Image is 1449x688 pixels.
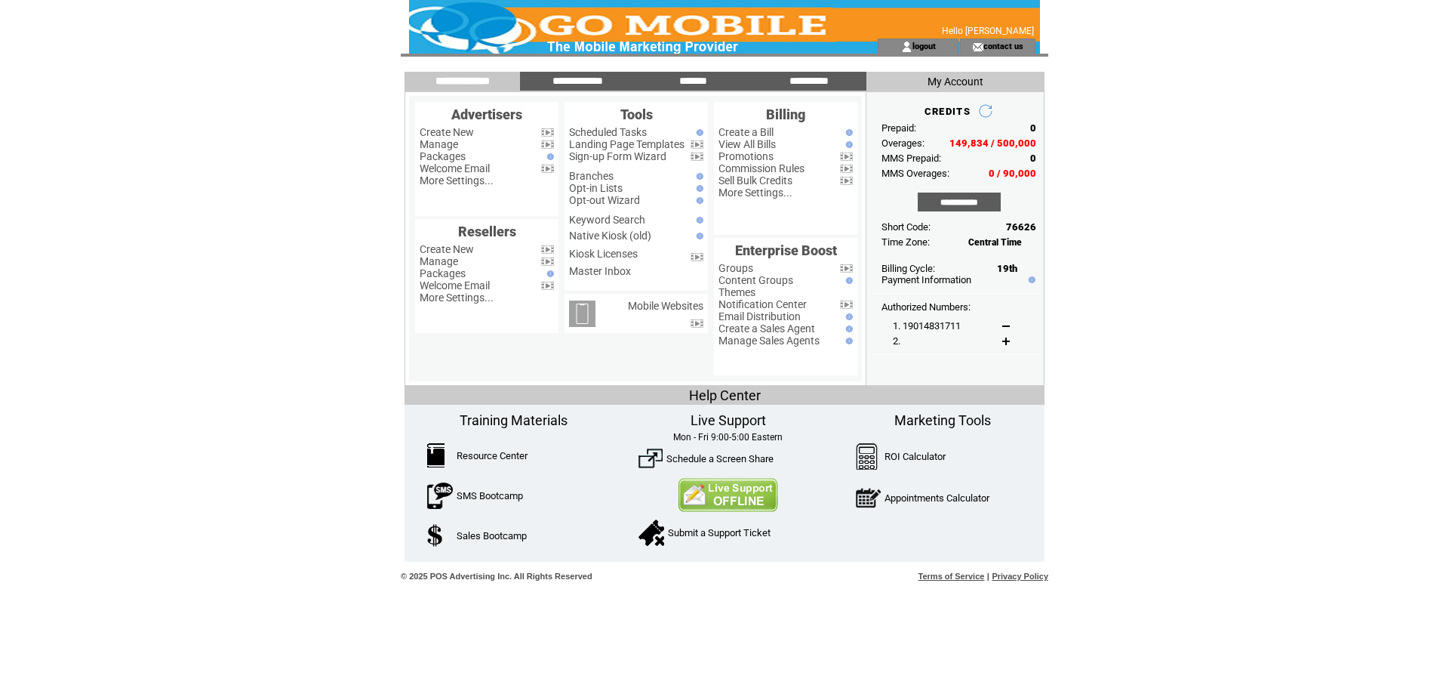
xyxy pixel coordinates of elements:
[420,267,466,279] a: Packages
[691,253,703,261] img: video.png
[673,432,783,443] span: Mon - Fri 9:00-5:00 Eastern
[901,41,912,53] img: account_icon.gif
[840,301,853,309] img: video.png
[628,300,703,312] a: Mobile Websites
[842,338,853,344] img: help.gif
[840,264,853,273] img: video.png
[427,443,445,467] img: ResourceCenter.png
[569,248,638,260] a: Kiosk Licenses
[457,530,527,541] a: Sales Bootcamp
[718,286,755,298] a: Themes
[881,301,971,313] span: Authorized Numbers:
[420,138,458,150] a: Manage
[718,274,793,286] a: Content Groups
[881,137,924,149] span: Overages:
[718,162,804,174] a: Commission Rules
[992,572,1048,581] a: Privacy Policy
[840,153,853,161] img: video.png
[718,138,776,150] a: View All Bills
[718,335,820,347] a: Manage Sales Agents
[718,322,815,335] a: Create a Sales Agent
[420,126,474,138] a: Create New
[893,320,961,332] span: 1. 19014831711
[928,76,983,88] span: My Account
[1025,276,1035,283] img: help.gif
[457,450,528,461] a: Resource Center
[842,141,853,148] img: help.gif
[983,41,1023,51] a: contact us
[894,412,991,428] span: Marketing Tools
[420,162,490,174] a: Welcome Email
[989,168,1036,179] span: 0 / 90,000
[691,319,703,328] img: video.png
[881,122,916,134] span: Prepaid:
[569,126,647,138] a: Scheduled Tasks
[420,243,474,255] a: Create New
[972,41,983,53] img: contact_us_icon.gif
[968,237,1022,248] span: Central Time
[638,520,664,546] img: SupportTicket.png
[420,255,458,267] a: Manage
[881,263,935,274] span: Billing Cycle:
[918,572,985,581] a: Terms of Service
[924,106,971,117] span: CREDITS
[893,335,900,347] span: 2.
[460,412,568,428] span: Training Materials
[881,274,971,285] a: Payment Information
[569,182,623,194] a: Opt-in Lists
[881,168,949,179] span: MMS Overages:
[691,153,703,161] img: video.png
[691,412,766,428] span: Live Support
[718,262,753,274] a: Groups
[693,217,703,224] img: help.gif
[569,265,631,277] a: Master Inbox
[541,140,554,149] img: video.png
[693,185,703,192] img: help.gif
[689,387,761,403] span: Help Center
[840,177,853,185] img: video.png
[987,572,989,581] span: |
[541,258,554,266] img: video.png
[693,129,703,136] img: help.gif
[881,221,931,233] span: Short Code:
[427,524,445,547] img: SalesBootcamp.png
[457,490,523,501] a: SMS Bootcamp
[420,292,494,304] a: More Settings...
[541,282,554,290] img: video.png
[668,527,771,538] a: Submit a Support Ticket
[842,277,853,284] img: help.gif
[541,165,554,173] img: video.png
[766,106,805,122] span: Billing
[541,245,554,254] img: video.png
[569,194,640,206] a: Opt-out Wizard
[718,187,792,199] a: More Settings...
[1006,221,1036,233] span: 76626
[420,279,490,292] a: Welcome Email
[427,483,453,509] img: SMSBootcamp.png
[856,443,878,470] img: Calculator.png
[401,572,592,581] span: © 2025 POS Advertising Inc. All Rights Reserved
[666,453,774,464] a: Schedule a Screen Share
[458,224,516,239] span: Resellers
[735,242,837,258] span: Enterprise Boost
[451,106,522,122] span: Advertisers
[638,446,663,470] img: ScreenShare.png
[693,233,703,239] img: help.gif
[997,263,1017,274] span: 19th
[718,310,801,322] a: Email Distribution
[569,170,614,182] a: Branches
[569,138,685,150] a: Landing Page Templates
[569,230,651,242] a: Native Kiosk (old)
[912,41,936,51] a: logout
[691,140,703,149] img: video.png
[884,451,946,462] a: ROI Calculator
[620,106,653,122] span: Tools
[881,153,941,164] span: MMS Prepaid:
[842,313,853,320] img: help.gif
[842,325,853,332] img: help.gif
[569,301,595,327] img: mobile-websites.png
[856,485,881,511] img: AppointmentCalc.png
[569,150,666,162] a: Sign-up Form Wizard
[881,236,930,248] span: Time Zone:
[884,492,989,504] a: Appointments Calculator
